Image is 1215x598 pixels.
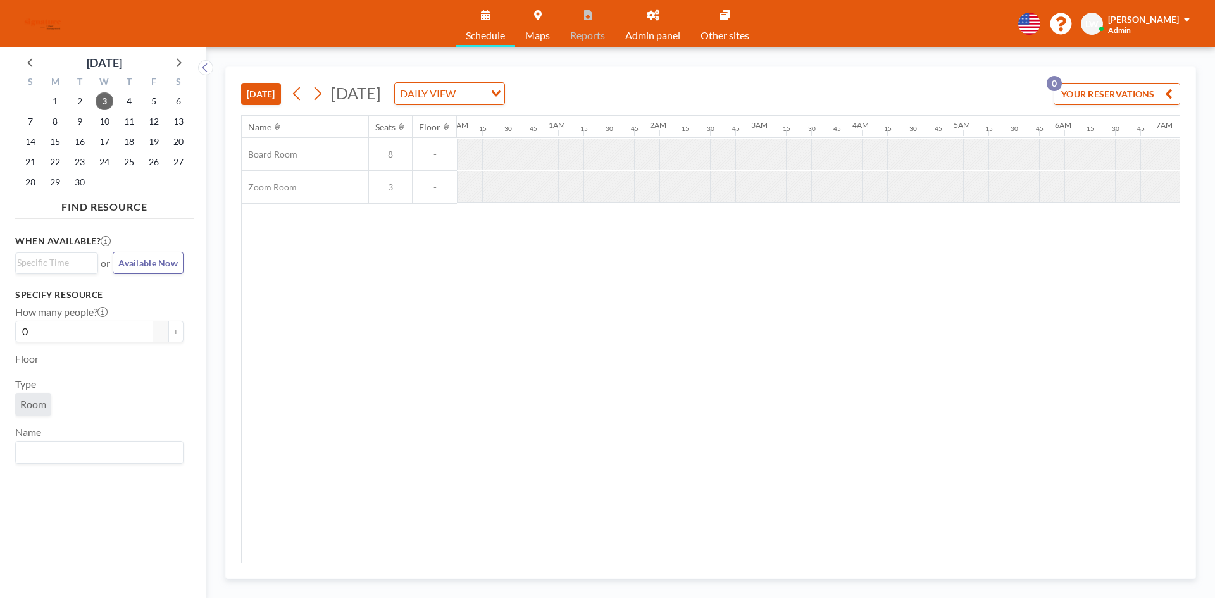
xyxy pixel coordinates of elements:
[15,306,108,318] label: How many people?
[248,121,271,133] div: Name
[15,426,41,439] label: Name
[145,92,163,110] span: Friday, September 5, 2025
[101,257,110,270] span: or
[22,153,39,171] span: Sunday, September 21, 2025
[170,113,187,130] span: Saturday, September 13, 2025
[808,125,816,133] div: 30
[17,444,176,461] input: Search for option
[15,289,184,301] h3: Specify resource
[22,173,39,191] span: Sunday, September 28, 2025
[935,125,942,133] div: 45
[447,120,468,130] div: 12AM
[145,153,163,171] span: Friday, September 26, 2025
[46,153,64,171] span: Monday, September 22, 2025
[120,113,138,130] span: Thursday, September 11, 2025
[96,92,113,110] span: Wednesday, September 3, 2025
[1087,125,1094,133] div: 15
[71,133,89,151] span: Tuesday, September 16, 2025
[884,125,892,133] div: 15
[92,75,117,91] div: W
[369,182,412,193] span: 3
[419,121,440,133] div: Floor
[166,75,190,91] div: S
[120,92,138,110] span: Thursday, September 4, 2025
[141,75,166,91] div: F
[1112,125,1119,133] div: 30
[375,121,396,133] div: Seats
[549,120,565,130] div: 1AM
[466,30,505,40] span: Schedule
[707,125,714,133] div: 30
[96,133,113,151] span: Wednesday, September 17, 2025
[413,182,457,193] span: -
[331,84,381,103] span: [DATE]
[701,30,749,40] span: Other sites
[22,113,39,130] span: Sunday, September 7, 2025
[18,75,43,91] div: S
[242,149,297,160] span: Board Room
[1108,14,1179,25] span: [PERSON_NAME]
[504,125,512,133] div: 30
[650,120,666,130] div: 2AM
[242,182,297,193] span: Zoom Room
[153,321,168,342] button: -
[1137,125,1145,133] div: 45
[170,133,187,151] span: Saturday, September 20, 2025
[954,120,970,130] div: 5AM
[985,125,993,133] div: 15
[732,125,740,133] div: 45
[46,113,64,130] span: Monday, September 8, 2025
[20,11,65,37] img: organization-logo
[833,125,841,133] div: 45
[580,125,588,133] div: 15
[15,196,194,213] h4: FIND RESOURCE
[96,113,113,130] span: Wednesday, September 10, 2025
[15,352,39,365] label: Floor
[87,54,122,72] div: [DATE]
[1011,125,1018,133] div: 30
[71,92,89,110] span: Tuesday, September 2, 2025
[479,125,487,133] div: 15
[71,113,89,130] span: Tuesday, September 9, 2025
[145,133,163,151] span: Friday, September 19, 2025
[170,92,187,110] span: Saturday, September 6, 2025
[909,125,917,133] div: 30
[631,125,639,133] div: 45
[570,30,605,40] span: Reports
[852,120,869,130] div: 4AM
[682,125,689,133] div: 15
[170,153,187,171] span: Saturday, September 27, 2025
[1156,120,1173,130] div: 7AM
[1085,18,1099,30] span: LW
[241,83,281,105] button: [DATE]
[16,253,97,272] div: Search for option
[22,133,39,151] span: Sunday, September 14, 2025
[71,173,89,191] span: Tuesday, September 30, 2025
[15,378,36,390] label: Type
[96,153,113,171] span: Wednesday, September 24, 2025
[116,75,141,91] div: T
[118,258,178,268] span: Available Now
[20,398,46,411] span: Room
[530,125,537,133] div: 45
[369,149,412,160] span: 8
[68,75,92,91] div: T
[459,85,483,102] input: Search for option
[120,133,138,151] span: Thursday, September 18, 2025
[1054,83,1180,105] button: YOUR RESERVATIONS0
[751,120,768,130] div: 3AM
[1047,76,1062,91] p: 0
[606,125,613,133] div: 30
[17,256,90,270] input: Search for option
[145,113,163,130] span: Friday, September 12, 2025
[16,442,183,463] div: Search for option
[395,83,504,104] div: Search for option
[1108,25,1131,35] span: Admin
[71,153,89,171] span: Tuesday, September 23, 2025
[625,30,680,40] span: Admin panel
[120,153,138,171] span: Thursday, September 25, 2025
[46,173,64,191] span: Monday, September 29, 2025
[43,75,68,91] div: M
[113,252,184,274] button: Available Now
[168,321,184,342] button: +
